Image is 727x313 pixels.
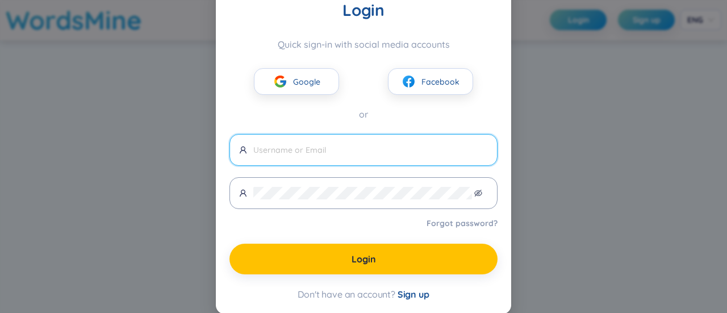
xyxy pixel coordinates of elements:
[254,68,339,95] button: googleGoogle
[427,218,498,229] a: Forgot password?
[388,68,473,95] button: facebookFacebook
[293,76,320,88] span: Google
[253,144,488,156] input: Username or Email
[239,189,247,197] span: user
[229,107,498,122] div: or
[239,146,247,154] span: user
[421,76,459,88] span: Facebook
[273,74,287,89] img: google
[229,288,498,301] div: Don't have an account?
[398,289,429,300] span: Sign up
[352,253,376,265] span: Login
[229,39,498,50] div: Quick sign-in with social media accounts
[229,244,498,274] button: Login
[402,74,416,89] img: facebook
[474,189,482,197] span: eye-invisible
